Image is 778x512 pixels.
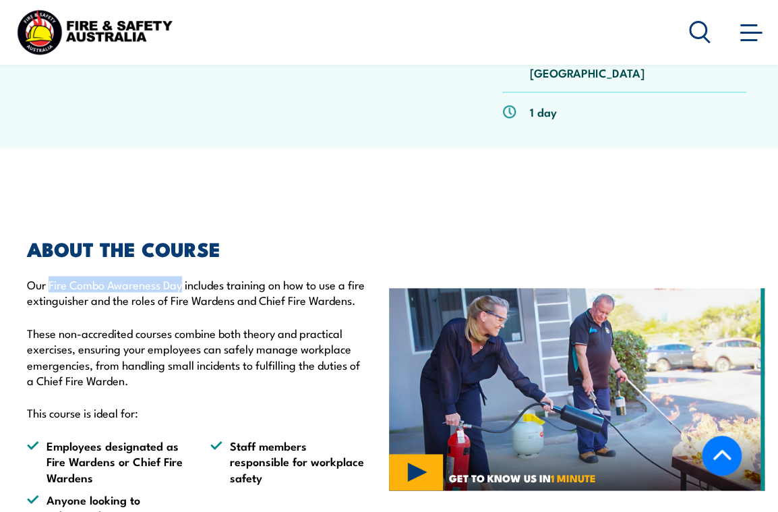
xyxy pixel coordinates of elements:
[27,325,369,389] p: These non-accredited courses combine both theory and practical exercises, ensuring your employees...
[27,438,186,485] li: Employees designated as Fire Wardens or Chief Fire Wardens
[27,239,369,257] h2: ABOUT THE COURSE
[27,277,369,308] p: Our Fire Combo Awareness Day includes training on how to use a fire extinguisher and the roles of...
[530,104,557,119] p: 1 day
[210,438,369,485] li: Staff members responsible for workplace safety
[389,288,765,491] img: Fire Safety Training
[551,470,596,486] strong: 1 MINUTE
[27,405,369,420] p: This course is ideal for:
[449,472,596,484] span: GET TO KNOW US IN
